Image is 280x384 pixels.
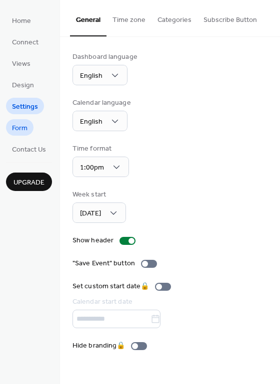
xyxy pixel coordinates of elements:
[6,141,52,157] a: Contact Us
[13,178,44,188] span: Upgrade
[72,144,127,154] div: Time format
[12,37,38,48] span: Connect
[72,98,131,108] div: Calendar language
[80,69,102,83] span: English
[12,123,27,134] span: Form
[6,55,36,71] a: Views
[6,12,37,28] a: Home
[6,119,33,136] a: Form
[12,59,30,69] span: Views
[72,258,135,269] div: "Save Event" button
[80,115,102,129] span: English
[6,173,52,191] button: Upgrade
[80,161,104,175] span: 1:00pm
[12,16,31,26] span: Home
[72,235,113,246] div: Show header
[72,52,137,62] div: Dashboard language
[72,190,124,200] div: Week start
[80,207,101,220] span: [DATE]
[6,33,44,50] a: Connect
[12,80,34,91] span: Design
[6,76,40,93] a: Design
[12,102,38,112] span: Settings
[12,145,46,155] span: Contact Us
[6,98,44,114] a: Settings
